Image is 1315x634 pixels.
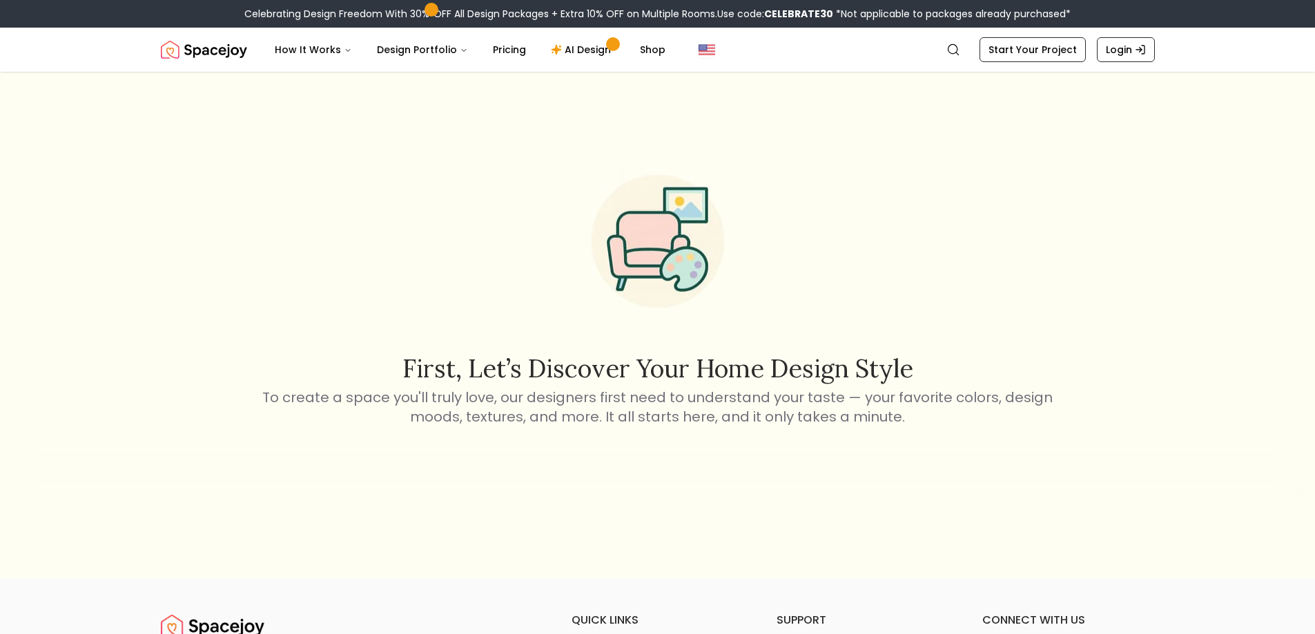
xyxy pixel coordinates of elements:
a: Pricing [482,36,537,63]
img: United States [699,41,715,58]
span: *Not applicable to packages already purchased* [833,7,1071,21]
a: Shop [629,36,676,63]
a: Login [1097,37,1155,62]
a: AI Design [540,36,626,63]
button: Design Portfolio [366,36,479,63]
a: Start Your Project [980,37,1086,62]
img: Spacejoy Logo [161,36,247,63]
h2: First, let’s discover your home design style [260,355,1055,382]
img: Start Style Quiz Illustration [569,152,746,329]
h6: support [777,612,949,628]
nav: Global [161,28,1155,72]
h6: quick links [572,612,744,628]
nav: Main [264,36,676,63]
button: How It Works [264,36,363,63]
a: Spacejoy [161,36,247,63]
div: Celebrating Design Freedom With 30% OFF All Design Packages + Extra 10% OFF on Multiple Rooms. [244,7,1071,21]
span: Use code: [717,7,833,21]
p: To create a space you'll truly love, our designers first need to understand your taste — your fav... [260,388,1055,426]
h6: connect with us [982,612,1155,628]
b: CELEBRATE30 [764,7,833,21]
